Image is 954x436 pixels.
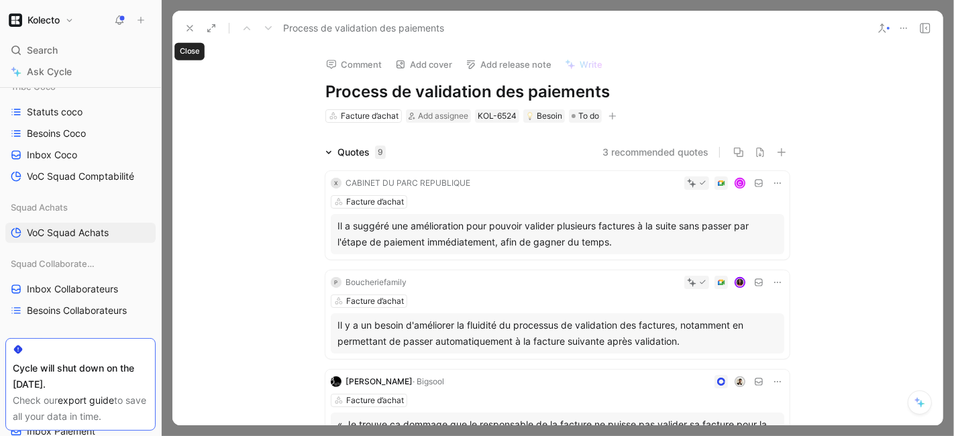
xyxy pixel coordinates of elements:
a: Inbox Collaborateurs [5,279,156,299]
button: Comment [320,55,388,74]
span: Squad Achats [11,201,68,214]
div: 9 [375,146,386,159]
button: Add cover [389,55,458,74]
div: Facture d’achat [346,394,404,407]
span: Squad Collaborateurs [11,257,100,270]
div: CABINET DU PARC REPUBLIQUE [346,176,470,190]
div: Search [5,40,156,60]
div: Squad Paiement [5,331,156,351]
div: Squad AchatsVoC Squad Achats [5,197,156,243]
img: logo [331,376,341,387]
div: Il a suggéré une amélioration pour pouvoir valider plusieurs factures à la suite sans passer par ... [337,218,778,250]
button: 3 recommended quotes [602,144,708,160]
a: Besoins Collaborateurs [5,301,156,321]
div: Close [174,43,205,60]
div: Facture d’achat [346,195,404,209]
div: KOL-6524 [478,109,517,123]
div: P [331,277,341,288]
div: Squad Achats [5,197,156,217]
button: Add release note [460,55,558,74]
div: Squad CollaborateursInbox CollaborateursBesoins Collaborateurs [5,254,156,321]
h1: Kolecto [28,14,60,26]
div: Cycle will shut down on the [DATE]. [13,360,148,392]
a: Inbox Coco [5,145,156,165]
div: Tribe CocoStatuts cocoBesoins CocoInbox CocoVoC Squad Comptabilité [5,76,156,186]
span: VoC Squad Comptabilité [27,170,134,183]
a: VoC Squad Achats [5,223,156,243]
span: VoC Squad Achats [27,226,109,239]
span: Write [580,58,602,70]
a: Statuts coco [5,102,156,122]
button: Write [559,55,608,74]
div: 💡Besoin [523,109,565,123]
span: · Bigsool [413,376,444,386]
img: Kolecto [9,13,22,27]
h1: Process de validation des paiements [325,81,790,103]
span: Inbox Coco [27,148,77,162]
div: Quotes9 [320,144,391,160]
div: Squad Collaborateurs [5,254,156,274]
span: Process de validation des paiements [283,20,444,36]
img: avatar [736,278,745,286]
button: KolectoKolecto [5,11,77,30]
div: To do [569,109,602,123]
img: avatar [736,377,745,386]
span: Ask Cycle [27,64,72,80]
div: Il y a un besoin d'améliorer la fluidité du processus de validation des factures, notamment en pe... [337,317,778,349]
span: Besoins Collaborateurs [27,304,127,317]
div: Besoin [526,109,562,123]
span: Search [27,42,58,58]
div: X [331,178,341,188]
span: Statuts coco [27,105,83,119]
a: Ask Cycle [5,62,156,82]
div: Facture d’achat [341,109,399,123]
img: 💡 [526,112,534,120]
div: Facture d’achat [346,294,404,308]
span: [PERSON_NAME] [346,376,413,386]
div: Boucheriefamily [346,276,407,289]
span: Inbox Collaborateurs [27,282,118,296]
a: export guide [58,394,114,406]
span: Squad Paiement [11,335,78,348]
div: Check our to save all your data in time. [13,392,148,425]
span: Besoins Coco [27,127,86,140]
div: C [736,178,745,187]
a: Besoins Coco [5,123,156,144]
a: VoC Squad Comptabilité [5,166,156,186]
div: Quotes [337,144,386,160]
span: To do [578,109,599,123]
span: Add assignee [418,111,468,121]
